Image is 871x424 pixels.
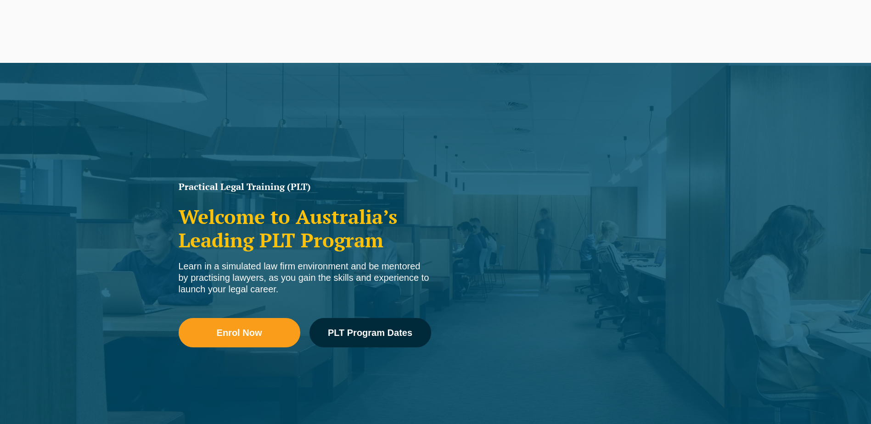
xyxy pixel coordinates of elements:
span: PLT Program Dates [328,328,412,337]
h2: Welcome to Australia’s Leading PLT Program [179,205,431,251]
a: PLT Program Dates [309,318,431,347]
a: Enrol Now [179,318,300,347]
span: Enrol Now [217,328,262,337]
div: Learn in a simulated law firm environment and be mentored by practising lawyers, as you gain the ... [179,261,431,295]
h1: Practical Legal Training (PLT) [179,182,431,191]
